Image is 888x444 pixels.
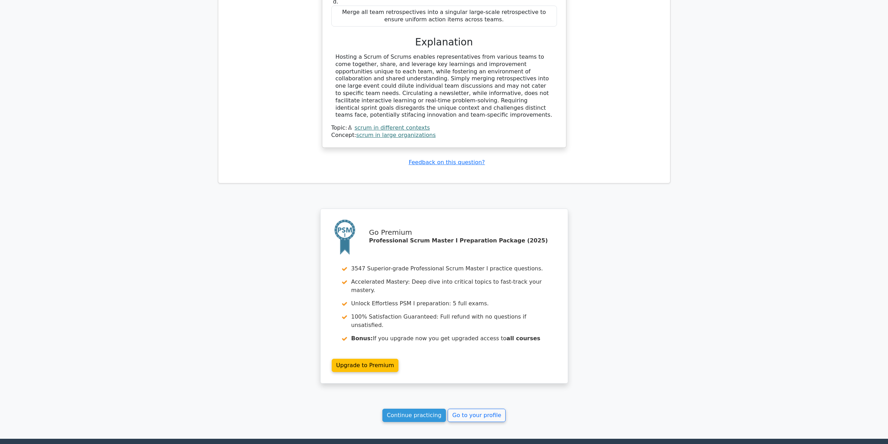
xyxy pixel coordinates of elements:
h3: Explanation [336,36,553,48]
div: Merge all team retrospectives into a singular large-scale retrospective to ensure uniform action ... [331,6,557,27]
a: Go to your profile [448,409,506,422]
a: Feedback on this question? [409,159,485,166]
a: Upgrade to Premium [332,359,399,372]
a: scrum in large organizations [356,132,436,138]
div: Topic: [331,124,557,132]
div: Concept: [331,132,557,139]
a: Continue practicing [382,409,446,422]
a: scrum in different contexts [354,124,430,131]
div: Hosting a Scrum of Scrums enables representatives from various teams to come together, share, and... [336,53,553,119]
